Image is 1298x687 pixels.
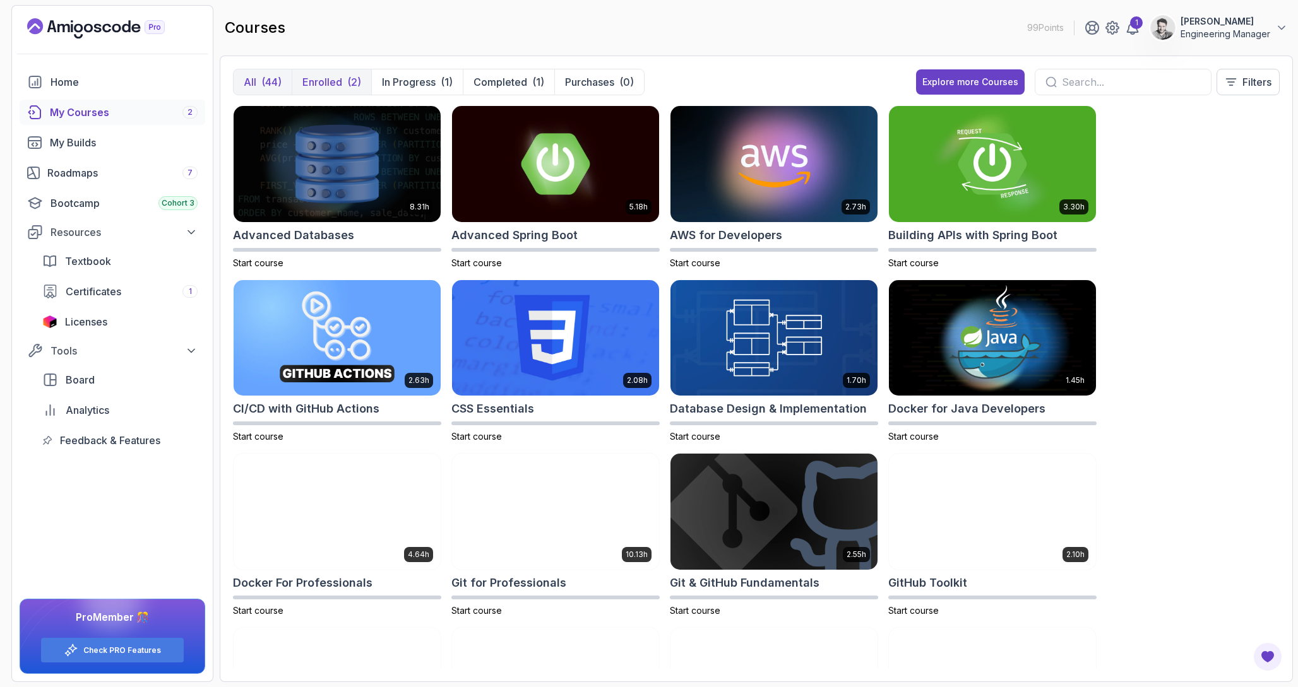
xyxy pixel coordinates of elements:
[42,315,57,328] img: jetbrains icon
[65,314,107,329] span: Licenses
[225,18,285,38] h2: courses
[382,74,436,90] p: In Progress
[50,135,198,150] div: My Builds
[66,372,95,387] span: Board
[619,74,634,90] div: (0)
[1027,21,1064,34] p: 99 Points
[27,18,194,38] a: Landing page
[189,286,192,297] span: 1
[371,69,463,95] button: In Progress(1)
[463,69,554,95] button: Completed(1)
[888,431,939,442] span: Start course
[670,106,878,222] img: AWS for Developers card
[1063,202,1085,212] p: 3.30h
[451,257,502,268] span: Start course
[20,100,205,125] a: courses
[1181,15,1270,28] p: [PERSON_NAME]
[626,549,648,560] p: 10.13h
[847,375,866,385] p: 1.70h
[670,226,782,244] h2: AWS for Developers
[35,309,205,334] a: licenses
[233,605,283,616] span: Start course
[451,226,578,244] h2: Advanced Spring Boot
[234,69,292,95] button: All(44)
[888,574,967,592] h2: GitHub Toolkit
[845,202,866,212] p: 2.73h
[302,74,342,90] p: Enrolled
[916,69,1025,95] a: Explore more Courses
[629,202,648,212] p: 5.18h
[889,280,1096,396] img: Docker for Java Developers card
[670,400,867,418] h2: Database Design & Implementation
[451,574,566,592] h2: Git for Professionals
[51,196,198,211] div: Bootcamp
[1242,74,1271,90] p: Filters
[188,168,193,178] span: 7
[670,574,819,592] h2: Git & GitHub Fundamentals
[233,257,283,268] span: Start course
[473,74,527,90] p: Completed
[347,74,361,90] div: (2)
[47,165,198,180] div: Roadmaps
[847,549,866,560] p: 2.55h
[20,160,205,185] a: roadmaps
[188,107,193,117] span: 2
[452,280,659,396] img: CSS Essentials card
[670,454,878,570] img: Git & GitHub Fundamentals card
[40,637,184,663] button: Check PRO Features
[889,454,1096,570] img: GitHub Toolkit card
[627,375,648,385] p: 2.08h
[451,605,502,616] span: Start course
[452,106,659,222] img: Advanced Spring Boot card
[554,69,644,95] button: Purchases(0)
[233,574,372,592] h2: Docker For Professionals
[233,226,354,244] h2: Advanced Databases
[234,106,441,222] img: Advanced Databases card
[889,106,1096,222] img: Building APIs with Spring Boot card
[35,367,205,392] a: board
[233,400,379,418] h2: CI/CD with GitHub Actions
[20,191,205,216] a: bootcamp
[35,279,205,304] a: certificates
[35,428,205,453] a: feedback
[1217,69,1280,95] button: Filters
[410,202,429,212] p: 8.31h
[922,76,1018,88] div: Explore more Courses
[451,400,534,418] h2: CSS Essentials
[51,343,198,358] div: Tools
[234,454,441,570] img: Docker For Professionals card
[292,69,371,95] button: Enrolled(2)
[66,402,109,418] span: Analytics
[51,74,198,90] div: Home
[670,431,720,442] span: Start course
[51,225,198,240] div: Resources
[532,74,544,90] div: (1)
[261,74,282,90] div: (44)
[20,339,205,362] button: Tools
[1062,74,1201,90] input: Search...
[888,257,939,268] span: Start course
[451,431,502,442] span: Start course
[670,280,878,396] img: Database Design & Implementation card
[20,221,205,244] button: Resources
[441,74,453,90] div: (1)
[1066,549,1085,560] p: 2.10h
[162,198,194,208] span: Cohort 3
[670,605,720,616] span: Start course
[234,280,441,396] img: CI/CD with GitHub Actions card
[35,397,205,423] a: analytics
[565,74,614,90] p: Purchases
[233,431,283,442] span: Start course
[1151,16,1175,40] img: user profile image
[888,400,1045,418] h2: Docker for Java Developers
[1150,15,1288,40] button: user profile image[PERSON_NAME]Engineering Manager
[1181,28,1270,40] p: Engineering Manager
[1253,642,1283,672] button: Open Feedback Button
[244,74,256,90] p: All
[20,69,205,95] a: home
[670,257,720,268] span: Start course
[20,130,205,155] a: builds
[1130,16,1143,29] div: 1
[65,254,111,269] span: Textbook
[452,454,659,570] img: Git for Professionals card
